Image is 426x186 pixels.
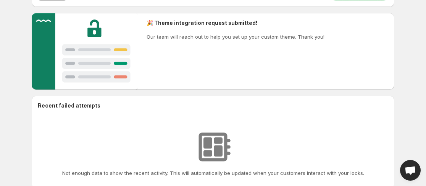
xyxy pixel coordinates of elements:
h2: Recent failed attempts [38,102,100,109]
p: Our team will reach out to help you set up your custom theme. Thank you! [147,33,324,41]
img: No resources found [194,128,232,166]
h2: 🎉 Theme integration request submitted! [147,19,324,27]
p: Not enough data to show the recent activity. This will automatically be updated when your custome... [62,169,364,177]
div: Open chat [400,160,421,181]
img: Customer support [32,13,137,90]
